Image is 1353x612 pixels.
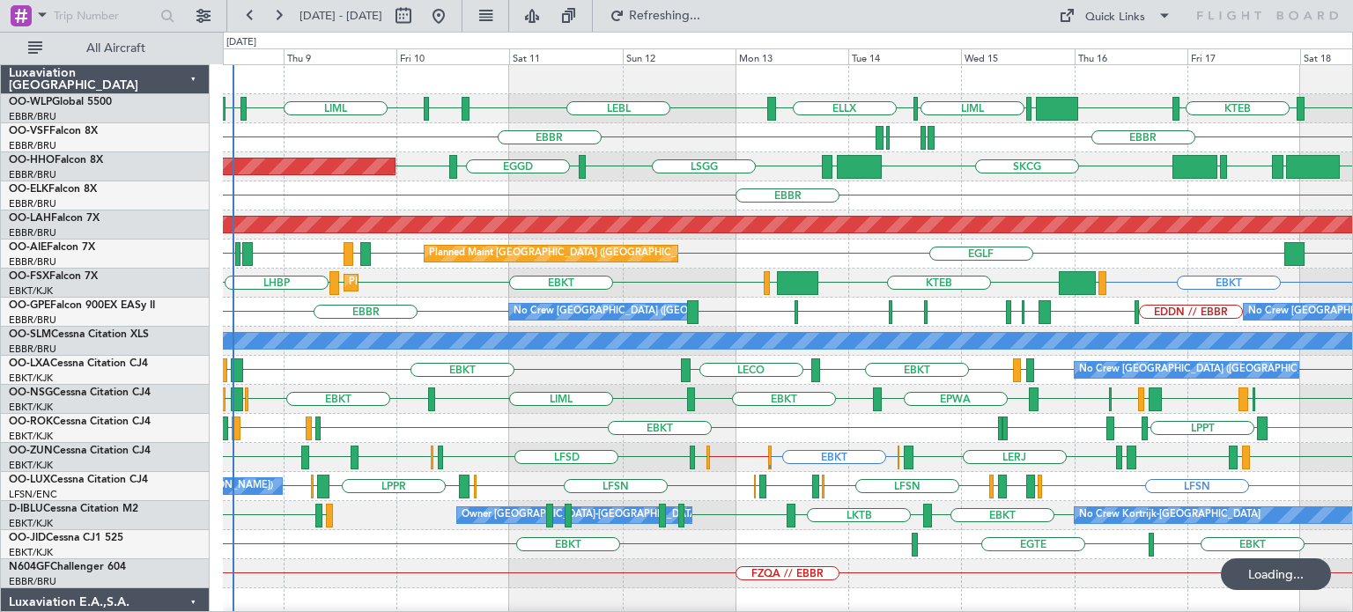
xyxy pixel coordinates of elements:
[429,240,706,267] div: Planned Maint [GEOGRAPHIC_DATA] ([GEOGRAPHIC_DATA])
[19,34,191,63] button: All Aircraft
[9,387,151,398] a: OO-NSGCessna Citation CJ4
[9,284,53,298] a: EBKT/KJK
[9,562,50,572] span: N604GF
[9,372,53,385] a: EBKT/KJK
[9,387,53,398] span: OO-NSG
[9,155,55,166] span: OO-HHO
[9,271,98,282] a: OO-FSXFalcon 7X
[9,575,56,588] a: EBBR/BRU
[46,42,186,55] span: All Aircraft
[9,329,149,340] a: OO-SLMCessna Citation XLS
[9,126,49,136] span: OO-VSF
[9,155,103,166] a: OO-HHOFalcon 8X
[9,126,98,136] a: OO-VSFFalcon 8X
[349,269,554,296] div: Planned Maint Kortrijk-[GEOGRAPHIC_DATA]
[9,139,56,152] a: EBBR/BRU
[602,2,707,30] button: Refreshing...
[1079,502,1261,528] div: No Crew Kortrijk-[GEOGRAPHIC_DATA]
[9,488,57,501] a: LFSN/ENC
[462,502,699,528] div: Owner [GEOGRAPHIC_DATA]-[GEOGRAPHIC_DATA]
[9,562,126,572] a: N604GFChallenger 604
[9,97,112,107] a: OO-WLPGlobal 5500
[1050,2,1180,30] button: Quick Links
[299,8,382,24] span: [DATE] - [DATE]
[1187,48,1300,64] div: Fri 17
[628,10,702,22] span: Refreshing...
[9,417,151,427] a: OO-ROKCessna Citation CJ4
[396,48,509,64] div: Fri 10
[623,48,736,64] div: Sun 12
[1221,558,1331,590] div: Loading...
[848,48,961,64] div: Tue 14
[9,313,56,327] a: EBBR/BRU
[9,475,50,485] span: OO-LUX
[9,168,56,181] a: EBBR/BRU
[171,48,284,64] div: Wed 8
[9,300,50,311] span: OO-GPE
[9,533,123,543] a: OO-JIDCessna CJ1 525
[9,417,53,427] span: OO-ROK
[9,184,48,195] span: OO-ELK
[9,475,148,485] a: OO-LUXCessna Citation CJ4
[9,242,95,253] a: OO-AIEFalcon 7X
[9,300,155,311] a: OO-GPEFalcon 900EX EASy II
[9,184,97,195] a: OO-ELKFalcon 8X
[9,255,56,269] a: EBBR/BRU
[9,546,53,559] a: EBKT/KJK
[226,35,256,50] div: [DATE]
[9,517,53,530] a: EBKT/KJK
[9,504,43,514] span: D-IBLU
[9,401,53,414] a: EBKT/KJK
[9,110,56,123] a: EBBR/BRU
[9,358,50,369] span: OO-LXA
[9,97,52,107] span: OO-WLP
[1085,9,1145,26] div: Quick Links
[1075,48,1187,64] div: Thu 16
[54,3,155,29] input: Trip Number
[509,48,622,64] div: Sat 11
[9,213,51,224] span: OO-LAH
[9,343,56,356] a: EBBR/BRU
[9,226,56,240] a: EBBR/BRU
[9,358,148,369] a: OO-LXACessna Citation CJ4
[9,213,100,224] a: OO-LAHFalcon 7X
[9,271,49,282] span: OO-FSX
[9,533,46,543] span: OO-JID
[736,48,848,64] div: Mon 13
[9,242,47,253] span: OO-AIE
[514,299,809,325] div: No Crew [GEOGRAPHIC_DATA] ([GEOGRAPHIC_DATA] National)
[961,48,1074,64] div: Wed 15
[9,446,151,456] a: OO-ZUNCessna Citation CJ4
[9,430,53,443] a: EBKT/KJK
[284,48,396,64] div: Thu 9
[9,459,53,472] a: EBKT/KJK
[9,197,56,210] a: EBBR/BRU
[9,446,53,456] span: OO-ZUN
[9,504,138,514] a: D-IBLUCessna Citation M2
[9,329,51,340] span: OO-SLM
